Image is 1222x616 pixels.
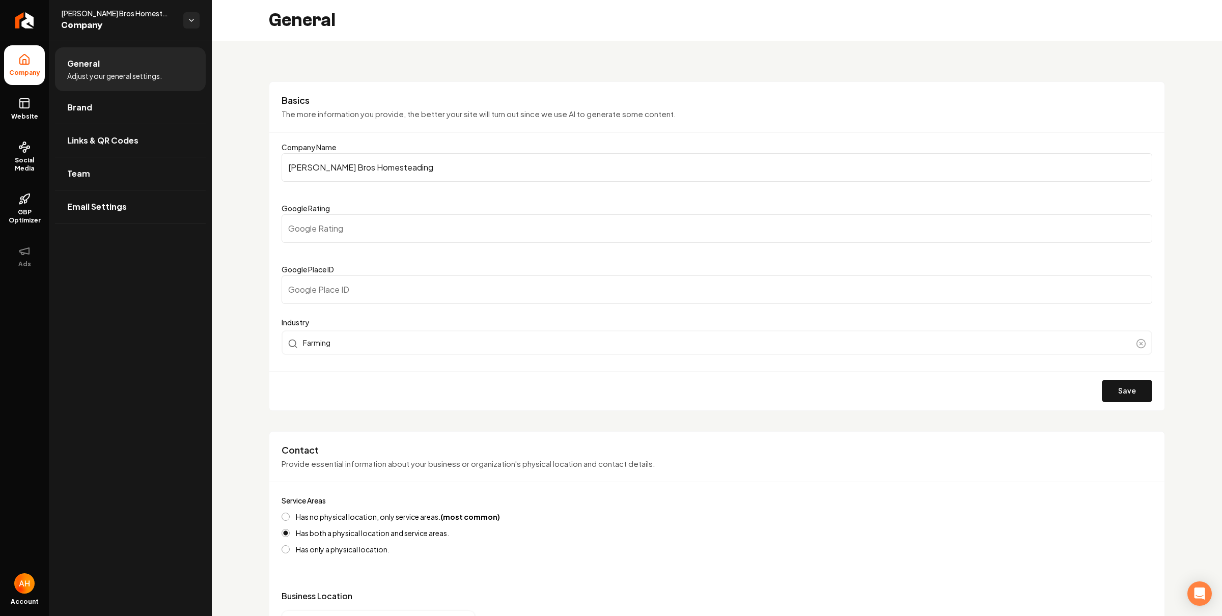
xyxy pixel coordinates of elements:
button: Open user button [14,573,35,594]
label: Has only a physical location. [296,546,390,553]
span: General [67,58,100,70]
label: Industry [282,316,1152,328]
button: Ads [4,237,45,276]
span: Brand [67,101,92,114]
p: Business Location [282,590,1152,602]
span: Company [5,69,44,77]
input: Google Place ID [282,275,1152,304]
a: Brand [55,91,206,124]
span: Website [7,113,42,121]
span: Account [11,598,39,606]
a: GBP Optimizer [4,185,45,233]
span: Social Media [4,156,45,173]
input: Google Rating [282,214,1152,243]
span: Company [61,18,175,33]
a: Email Settings [55,190,206,223]
span: Links & QR Codes [67,134,138,147]
label: Google Place ID [282,265,334,274]
button: Save [1102,380,1152,402]
p: The more information you provide, the better your site will turn out since we use AI to generate ... [282,108,1152,120]
span: Ads [14,260,35,268]
span: [PERSON_NAME] Bros Homesteading [61,8,175,18]
strong: (most common) [440,512,500,521]
label: Has no physical location, only service areas. [296,513,500,520]
a: Social Media [4,133,45,181]
div: Open Intercom Messenger [1187,581,1212,606]
span: Team [67,167,90,180]
span: GBP Optimizer [4,208,45,225]
label: Google Rating [282,204,330,213]
input: Company Name [282,153,1152,182]
h2: General [269,10,336,31]
label: Service Areas [282,496,326,505]
span: Email Settings [67,201,127,213]
h3: Basics [282,94,1152,106]
a: Website [4,89,45,129]
label: Has both a physical location and service areas. [296,529,449,537]
label: Company Name [282,143,336,152]
p: Provide essential information about your business or organization's physical location and contact... [282,458,1152,470]
span: Adjust your general settings. [67,71,162,81]
h3: Contact [282,444,1152,456]
a: Team [55,157,206,190]
a: Links & QR Codes [55,124,206,157]
img: Rebolt Logo [15,12,34,29]
img: Anthony Hurgoi [14,573,35,594]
